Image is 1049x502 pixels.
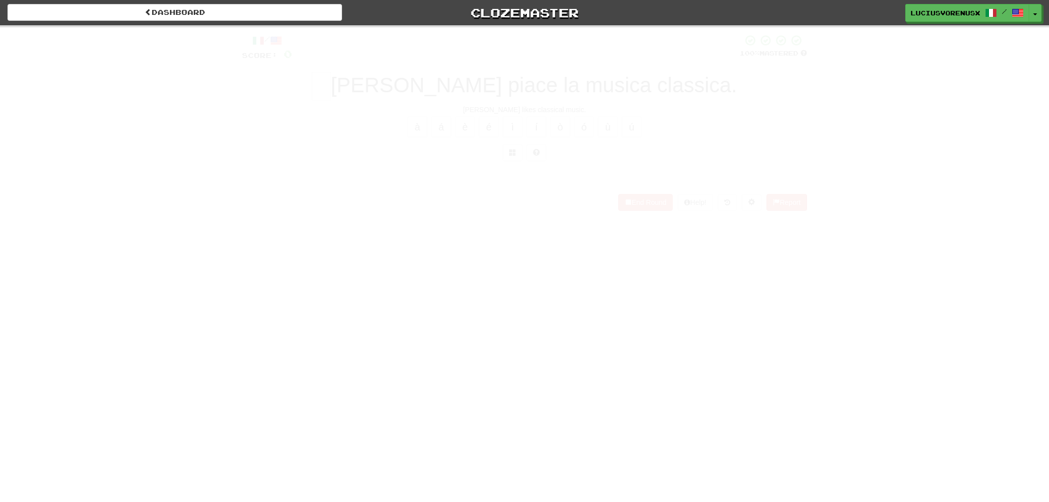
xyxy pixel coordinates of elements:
[618,194,673,211] button: End Round
[242,105,807,115] div: [PERSON_NAME] likes classical music.
[598,117,618,137] button: ù
[526,117,546,137] button: í
[766,26,791,38] span: Inf
[455,117,475,137] button: è
[494,166,555,189] button: Submit
[526,144,546,161] button: Single letter hint - you only get 1 per sentence and score half the points! alt+h
[740,49,759,57] span: 100 %
[408,117,427,137] button: à
[905,4,1029,22] a: LuciusVorenusX /
[574,117,594,137] button: ó
[740,49,807,58] div: Mastered
[357,4,692,21] a: Clozemaster
[503,117,523,137] button: ì
[7,4,342,21] a: Dashboard
[431,117,451,137] button: á
[479,117,499,137] button: é
[622,117,641,137] button: ú
[678,194,713,211] button: Help!
[718,194,737,211] button: Round history (alt+y)
[766,194,807,211] button: Report
[334,26,342,38] span: 0
[564,26,572,38] span: 0
[331,73,737,97] span: [PERSON_NAME] piace la musica classica.
[242,51,278,60] span: Score:
[503,144,523,161] button: Switch sentence to multiple choice alt+p
[550,117,570,137] button: ò
[1002,8,1007,15] span: /
[911,8,980,17] span: LuciusVorenusX
[284,48,292,60] span: 0
[242,34,292,47] div: /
